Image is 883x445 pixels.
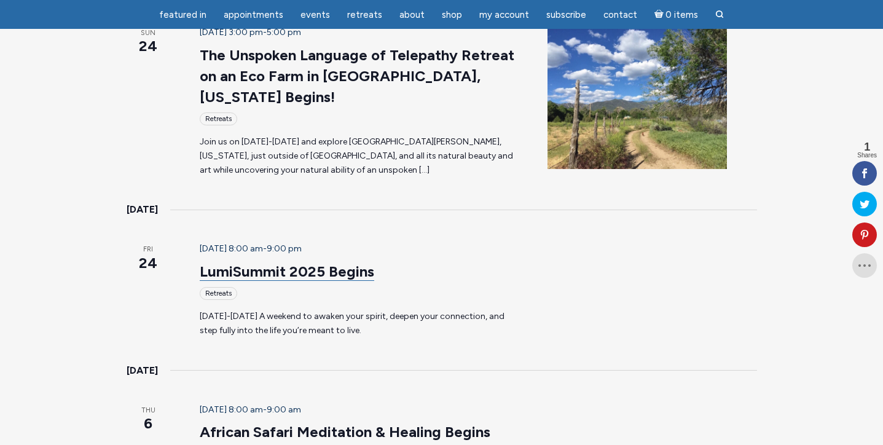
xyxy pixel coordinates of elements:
div: Retreats [200,287,237,300]
time: [DATE] [127,202,158,218]
span: 1 [857,141,877,152]
span: About [399,9,425,20]
span: 24 [127,36,170,57]
time: - [200,243,302,254]
a: About [392,3,432,27]
a: African Safari Meditation & Healing Begins [200,423,490,441]
a: Subscribe [539,3,594,27]
a: The Unspoken Language of Telepathy Retreat on an Eco Farm in [GEOGRAPHIC_DATA], [US_STATE] Begins! [200,46,514,106]
a: LumiSummit 2025 Begins [200,262,374,281]
span: Sun [127,28,170,39]
span: [DATE] 8:00 am [200,243,263,254]
a: Retreats [340,3,390,27]
a: featured in [152,3,214,27]
a: Cart0 items [647,2,706,27]
time: - [200,27,301,37]
span: Shop [442,9,462,20]
span: 0 items [665,10,698,20]
span: Retreats [347,9,382,20]
span: 9:00 pm [267,243,302,254]
span: [DATE] 3:00 pm [200,27,263,37]
span: Shares [857,152,877,159]
span: 9:00 am [267,404,301,415]
span: Subscribe [546,9,586,20]
p: Join us on [DATE]-[DATE] and explore [GEOGRAPHIC_DATA][PERSON_NAME], [US_STATE], just outside of ... [200,135,519,177]
img: taos goji farm [547,26,727,170]
a: My Account [472,3,536,27]
time: [DATE] [127,363,158,379]
span: 6 [127,413,170,434]
span: My Account [479,9,529,20]
a: Shop [434,3,469,27]
i: Cart [654,9,666,20]
span: Fri [127,245,170,255]
div: Retreats [200,112,237,125]
span: 5:00 pm [267,27,301,37]
span: featured in [159,9,206,20]
a: Appointments [216,3,291,27]
a: Events [293,3,337,27]
span: 24 [127,253,170,274]
p: [DATE]-[DATE] A weekend to awaken your spirit, deepen your connection, and step fully into the li... [200,310,519,337]
span: Thu [127,406,170,416]
time: - [200,404,301,415]
span: Contact [603,9,637,20]
span: Appointments [224,9,283,20]
a: Contact [596,3,645,27]
span: [DATE] 8:00 am [200,404,263,415]
span: Events [300,9,330,20]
